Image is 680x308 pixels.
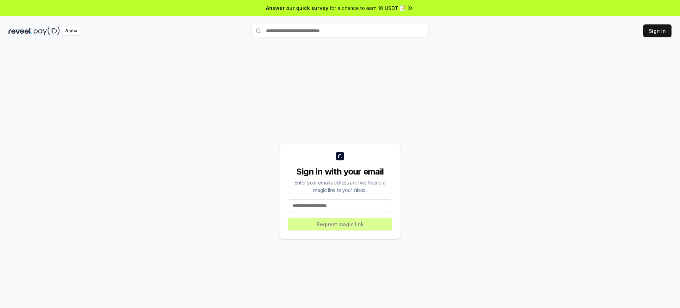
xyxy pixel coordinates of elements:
[330,4,406,12] span: for a chance to earn 10 USDT 📝
[8,27,32,35] img: reveel_dark
[266,4,328,12] span: Answer our quick survey
[643,24,671,37] button: Sign In
[288,166,392,177] div: Sign in with your email
[336,152,344,160] img: logo_small
[288,179,392,194] div: Enter your email address and we’ll send a magic link to your inbox.
[61,27,81,35] div: Alpha
[34,27,60,35] img: pay_id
